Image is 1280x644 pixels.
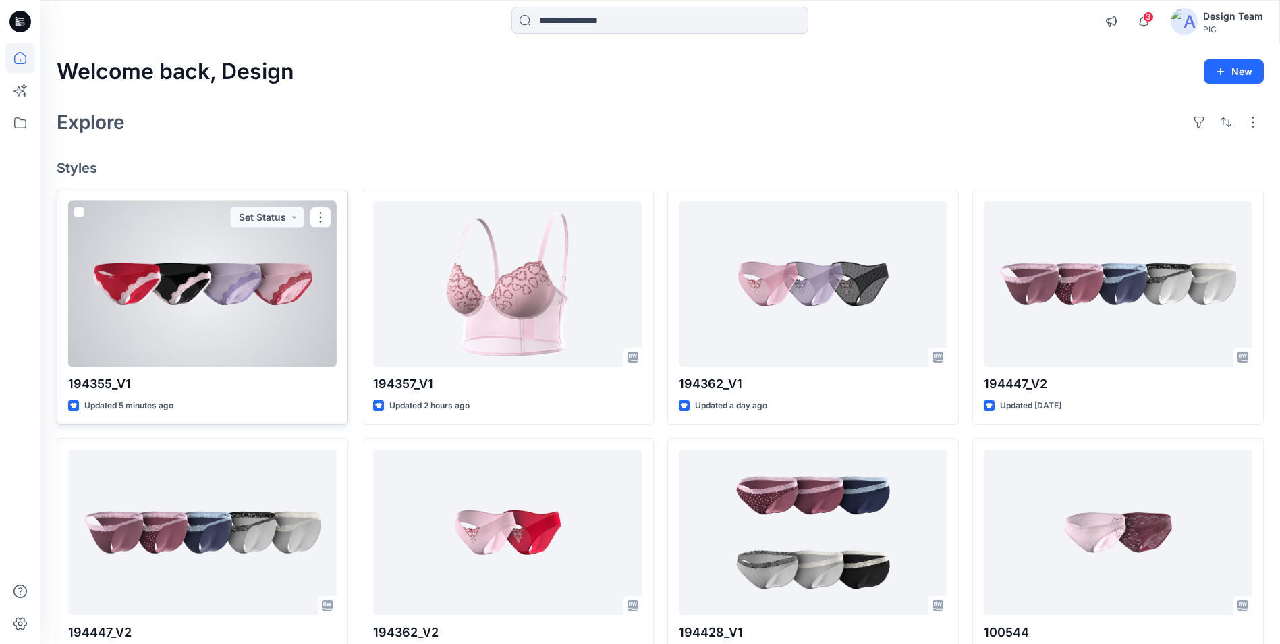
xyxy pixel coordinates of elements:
[84,399,173,413] p: Updated 5 minutes ago
[1204,59,1264,84] button: New
[68,623,337,642] p: 194447_V2
[68,201,337,367] a: 194355_V1
[679,201,947,367] a: 194362_V1
[984,201,1252,367] a: 194447_V2
[57,111,125,133] h2: Explore
[1203,24,1263,34] div: PIC
[984,623,1252,642] p: 100544
[68,450,337,615] a: 194447_V2
[373,375,642,394] p: 194357_V1
[68,375,337,394] p: 194355_V1
[1171,8,1198,35] img: avatar
[373,201,642,367] a: 194357_V1
[389,399,470,413] p: Updated 2 hours ago
[679,450,947,615] a: 194428_V1
[1143,11,1154,22] span: 3
[984,375,1252,394] p: 194447_V2
[695,399,767,413] p: Updated a day ago
[1203,8,1263,24] div: Design Team
[984,450,1252,615] a: 100544
[679,623,947,642] p: 194428_V1
[57,59,294,84] h2: Welcome back, Design
[373,623,642,642] p: 194362_V2
[373,450,642,615] a: 194362_V2
[1000,399,1061,413] p: Updated [DATE]
[57,160,1264,176] h4: Styles
[679,375,947,394] p: 194362_V1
